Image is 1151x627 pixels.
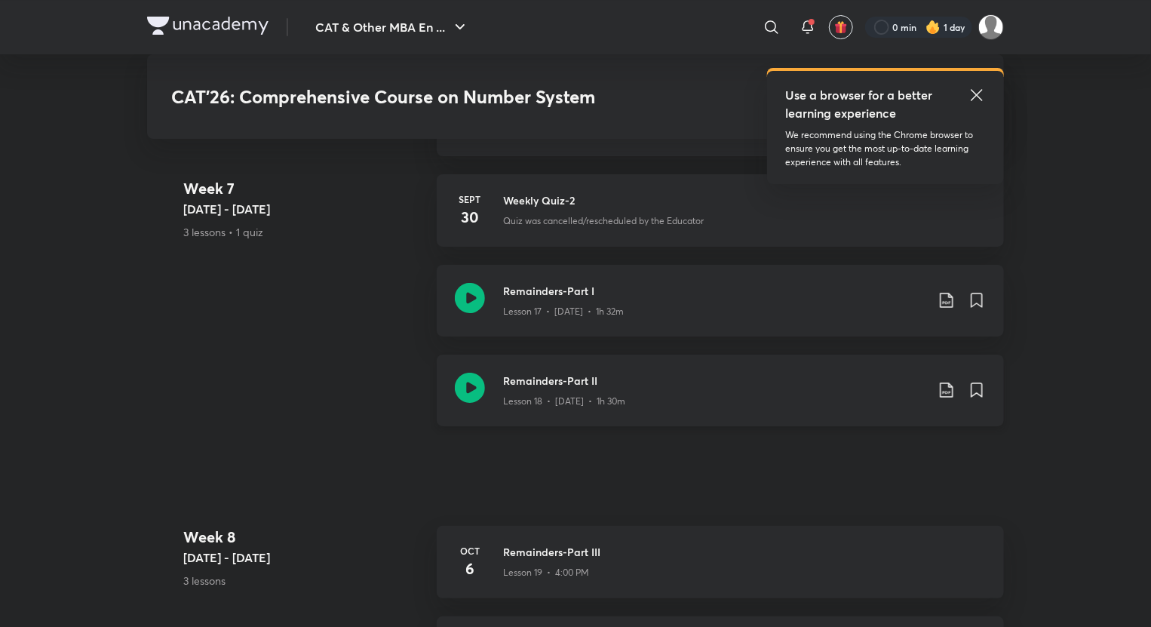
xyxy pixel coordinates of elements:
h3: CAT'26: Comprehensive Course on Number System [171,86,762,108]
h4: Week 8 [183,526,425,549]
h3: Remainders-Part I [503,283,925,299]
p: 3 lessons • 1 quiz [183,224,425,240]
h3: Remainders-Part II [503,373,925,389]
h6: Sept [455,192,485,206]
p: Lesson 17 • [DATE] • 1h 32m [503,305,624,318]
p: 3 lessons [183,573,425,589]
h4: 30 [455,206,485,229]
a: Sept30Weekly Quiz-2Quiz was cancelled/rescheduled by the Educator [437,174,1004,265]
a: Remainders-Part ILesson 17 • [DATE] • 1h 32m [437,265,1004,355]
h3: Weekly Quiz-2 [503,192,986,208]
img: Nitin [978,14,1004,40]
h5: Use a browser for a better learning experience [785,86,935,122]
h4: 6 [455,558,485,580]
h6: Oct [455,544,485,558]
a: Company Logo [147,17,269,38]
h3: Remainders-Part III [503,544,986,560]
img: Company Logo [147,17,269,35]
button: avatar [829,15,853,39]
h5: [DATE] - [DATE] [183,549,425,567]
button: CAT & Other MBA En ... [306,12,478,42]
p: Quiz was cancelled/rescheduled by the Educator [503,214,704,228]
p: Lesson 19 • 4:00 PM [503,566,589,579]
h4: Week 7 [183,177,425,200]
a: Remainders-Part IILesson 18 • [DATE] • 1h 30m [437,355,1004,444]
p: We recommend using the Chrome browser to ensure you get the most up-to-date learning experience w... [785,128,986,169]
a: Oct6Remainders-Part IIILesson 19 • 4:00 PM [437,526,1004,616]
img: streak [925,20,941,35]
p: Lesson 18 • [DATE] • 1h 30m [503,395,625,408]
img: avatar [834,20,848,34]
h5: [DATE] - [DATE] [183,200,425,218]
